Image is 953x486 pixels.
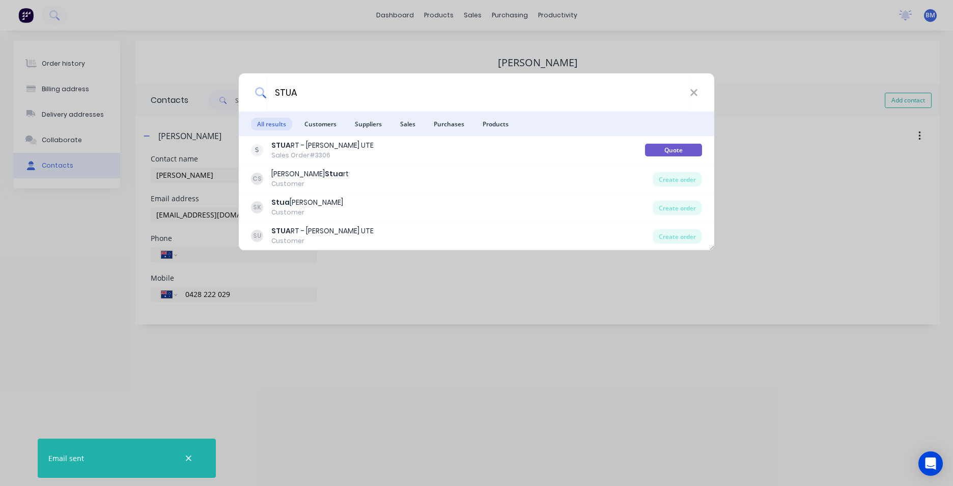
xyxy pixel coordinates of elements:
[653,201,702,215] div: Create order
[918,451,943,476] div: Open Intercom Messenger
[271,140,291,150] b: STUA
[271,169,349,179] div: [PERSON_NAME] rt
[251,173,263,185] div: CS
[251,118,292,130] span: All results
[271,236,374,246] div: Customer
[251,201,263,213] div: SK
[476,118,515,130] span: Products
[271,197,343,208] div: [PERSON_NAME]
[48,453,84,464] div: Email sent
[271,140,374,151] div: RT - [PERSON_NAME] UTE
[271,151,374,160] div: Sales Order #3306
[298,118,343,130] span: Customers
[428,118,470,130] span: Purchases
[271,179,349,188] div: Customer
[325,169,343,179] b: Stua
[271,226,291,236] b: STUA
[271,208,343,217] div: Customer
[251,230,263,242] div: SU
[653,229,702,244] div: Create order
[271,226,374,236] div: RT - [PERSON_NAME] UTE
[349,118,388,130] span: Suppliers
[271,197,290,207] b: Stua
[645,144,702,156] div: Quote
[653,172,702,186] div: Create order
[266,73,690,112] input: Start typing a customer or supplier name to create a new order...
[394,118,422,130] span: Sales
